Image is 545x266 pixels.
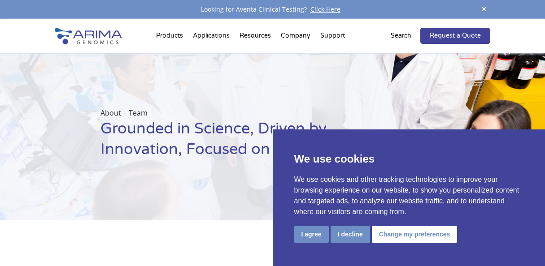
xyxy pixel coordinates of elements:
h1: Grounded in Science, Driven by Innovation, Focused on Health [100,119,357,167]
p: We use cookies [294,151,524,167]
button: I agree [294,226,329,243]
button: I decline [331,226,370,243]
img: Arima-Genomics-logo [55,28,122,44]
button: Change my preferences [372,226,458,243]
p: We use cookies and other tracking technologies to improve your browsing experience on our website... [294,174,524,217]
p: About + Team [100,107,357,119]
p: Search [391,30,411,42]
a: Request a Quote [420,28,490,44]
a: Click Here [307,5,344,13]
div: Looking for Aventa Clinical Testing? [55,4,491,15]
